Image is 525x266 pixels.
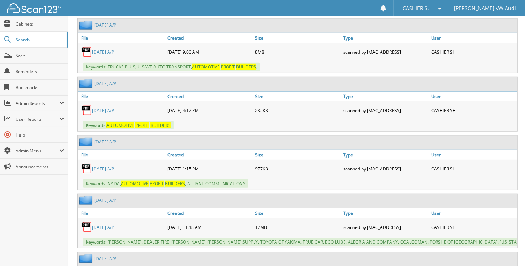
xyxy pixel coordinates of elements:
[166,161,254,176] div: [DATE] 1:15 PM
[79,21,94,30] img: folder2.png
[16,164,64,170] span: Announcements
[83,179,248,188] span: Keywords: NADA, , ALLIANT COMMUNICATIONS
[16,100,59,106] span: Admin Reports
[254,220,342,234] div: 17MB
[192,64,220,70] span: AUTOMOTIVE
[341,208,429,218] a: Type
[341,92,429,101] a: Type
[94,80,116,87] a: [DATE] A/P
[92,49,114,55] a: [DATE] A/P
[254,92,342,101] a: Size
[79,79,94,88] img: folder2.png
[94,197,116,203] a: [DATE] A/P
[341,220,429,234] div: scanned by [MAC_ADDRESS]
[92,166,114,172] a: [DATE] A/P
[254,33,342,43] a: Size
[79,137,94,146] img: folder2.png
[16,132,64,138] span: Help
[429,150,517,160] a: User
[166,92,254,101] a: Created
[341,161,429,176] div: scanned by [MAC_ADDRESS]
[166,150,254,160] a: Created
[254,208,342,218] a: Size
[83,63,260,71] span: Keywords: TRUCKS PLUS, U SAVE AUTO TRANSPORT, ,
[78,92,166,101] a: File
[16,21,64,27] span: Cabinets
[135,122,149,128] span: PROFIT
[429,92,517,101] a: User
[429,161,517,176] div: CASHIER SH
[403,6,429,10] span: CASHIER S.
[489,231,525,266] iframe: Chat Widget
[16,53,64,59] span: Scan
[78,33,166,43] a: File
[16,37,63,43] span: Search
[78,150,166,160] a: File
[94,256,116,262] a: [DATE] A/P
[429,220,517,234] div: CASHIER SH
[221,64,235,70] span: PROFIT
[121,181,149,187] span: AUTOMOTIVE
[236,64,256,70] span: BUILDERS
[7,3,61,13] img: scan123-logo-white.svg
[94,139,116,145] a: [DATE] A/P
[16,148,59,154] span: Admin Menu
[81,46,92,57] img: PDF.png
[165,181,185,187] span: BUILDERS
[94,22,116,28] a: [DATE] A/P
[166,220,254,234] div: [DATE] 11:48 AM
[81,222,92,232] img: PDF.png
[150,181,164,187] span: PROFIT
[81,105,92,116] img: PDF.png
[254,150,342,160] a: Size
[166,103,254,118] div: [DATE] 4:17 PM
[78,208,166,218] a: File
[16,68,64,75] span: Reminders
[254,161,342,176] div: 977KB
[254,45,342,59] div: 8MB
[254,103,342,118] div: 235KB
[341,45,429,59] div: scanned by [MAC_ADDRESS]
[79,196,94,205] img: folder2.png
[429,33,517,43] a: User
[429,45,517,59] div: CASHIER SH
[429,103,517,118] div: CASHIER SH
[166,45,254,59] div: [DATE] 9:06 AM
[92,224,114,230] a: [DATE] A/P
[79,254,94,263] img: folder2.png
[341,150,429,160] a: Type
[341,33,429,43] a: Type
[166,33,254,43] a: Created
[150,122,171,128] span: BUILDERS
[92,107,114,114] a: [DATE] A/P
[429,208,517,218] a: User
[341,103,429,118] div: scanned by [MAC_ADDRESS]
[16,84,64,90] span: Bookmarks
[106,122,134,128] span: AUTOMOTIVE
[166,208,254,218] a: Created
[83,121,174,129] span: Keywords:
[81,163,92,174] img: PDF.png
[454,6,516,10] span: [PERSON_NAME] VW Audi
[16,116,59,122] span: User Reports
